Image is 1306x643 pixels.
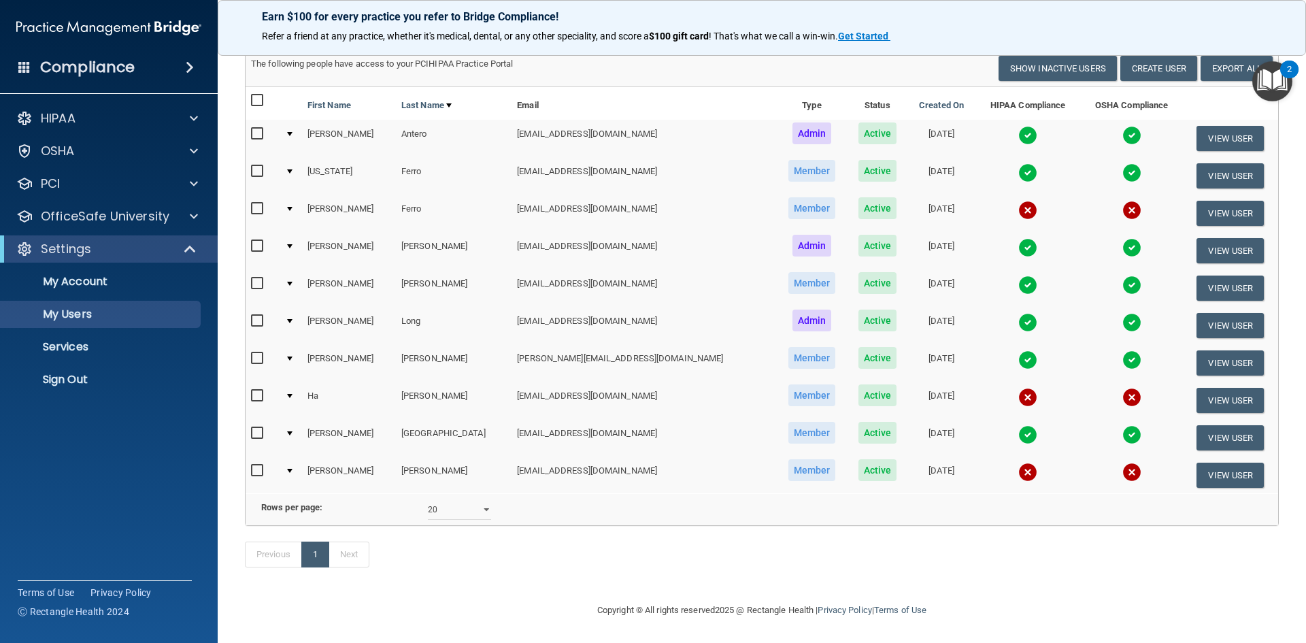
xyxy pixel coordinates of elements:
a: Settings [16,241,197,257]
img: tick.e7d51cea.svg [1122,126,1141,145]
span: Active [858,347,897,369]
span: Admin [792,310,832,331]
td: [DATE] [907,195,975,232]
td: [EMAIL_ADDRESS][DOMAIN_NAME] [512,232,776,269]
a: Next [329,542,369,567]
img: tick.e7d51cea.svg [1018,425,1037,444]
a: First Name [307,97,351,114]
td: [EMAIL_ADDRESS][DOMAIN_NAME] [512,195,776,232]
td: [DATE] [907,232,975,269]
td: [US_STATE] [302,157,396,195]
p: Services [9,340,195,354]
td: [PERSON_NAME] [302,307,396,344]
td: [PERSON_NAME] [302,419,396,457]
span: Active [858,160,897,182]
td: Ferro [396,157,512,195]
td: [PERSON_NAME] [302,457,396,493]
button: View User [1196,163,1264,188]
button: View User [1196,463,1264,488]
button: Open Resource Center, 2 new notifications [1252,61,1292,101]
img: cross.ca9f0e7f.svg [1122,388,1141,407]
td: Antero [396,120,512,157]
span: Refer a friend at any practice, whether it's medical, dental, or any other speciality, and score a [262,31,649,42]
span: Member [788,459,836,481]
a: Export All [1201,56,1273,81]
img: tick.e7d51cea.svg [1122,276,1141,295]
img: cross.ca9f0e7f.svg [1018,388,1037,407]
span: ! That's what we call a win-win. [709,31,838,42]
td: [EMAIL_ADDRESS][DOMAIN_NAME] [512,419,776,457]
td: [EMAIL_ADDRESS][DOMAIN_NAME] [512,269,776,307]
td: [DATE] [907,157,975,195]
a: 1 [301,542,329,567]
span: Member [788,197,836,219]
span: The following people have access to your PCIHIPAA Practice Portal [251,59,514,69]
span: Ⓒ Rectangle Health 2024 [18,605,129,619]
button: View User [1196,313,1264,338]
a: PCI [16,176,198,192]
th: Status [848,87,908,120]
th: OSHA Compliance [1080,87,1183,120]
span: Member [788,272,836,294]
th: HIPAA Compliance [975,87,1080,120]
img: tick.e7d51cea.svg [1122,425,1141,444]
button: View User [1196,276,1264,301]
span: Active [858,459,897,481]
span: Active [858,122,897,144]
span: Admin [792,235,832,257]
span: Active [858,422,897,444]
p: Settings [41,241,91,257]
td: [EMAIL_ADDRESS][DOMAIN_NAME] [512,157,776,195]
a: Privacy Policy [818,605,871,615]
strong: $100 gift card [649,31,709,42]
td: [DATE] [907,307,975,344]
td: [DATE] [907,382,975,419]
span: Admin [792,122,832,144]
img: cross.ca9f0e7f.svg [1122,463,1141,482]
img: PMB logo [16,14,201,42]
a: OfficeSafe University [16,208,198,225]
span: Member [788,347,836,369]
p: OSHA [41,143,75,159]
img: tick.e7d51cea.svg [1018,313,1037,332]
td: Ha [302,382,396,419]
td: [EMAIL_ADDRESS][DOMAIN_NAME] [512,120,776,157]
span: Active [858,272,897,294]
img: cross.ca9f0e7f.svg [1018,201,1037,220]
a: OSHA [16,143,198,159]
a: Created On [919,97,964,114]
span: Active [858,310,897,331]
td: [DATE] [907,344,975,382]
a: Get Started [838,31,890,42]
h4: Compliance [40,58,135,77]
button: View User [1196,126,1264,151]
img: tick.e7d51cea.svg [1122,313,1141,332]
img: tick.e7d51cea.svg [1018,126,1037,145]
span: Active [858,235,897,257]
td: [DATE] [907,120,975,157]
span: Member [788,422,836,444]
td: [EMAIL_ADDRESS][DOMAIN_NAME] [512,457,776,493]
p: OfficeSafe University [41,208,169,225]
button: Show Inactive Users [999,56,1117,81]
img: tick.e7d51cea.svg [1018,350,1037,369]
p: My Users [9,308,195,321]
div: Copyright © All rights reserved 2025 @ Rectangle Health | | [514,589,1010,632]
th: Email [512,87,776,120]
td: [PERSON_NAME] [396,382,512,419]
td: [PERSON_NAME][EMAIL_ADDRESS][DOMAIN_NAME] [512,344,776,382]
td: Ferro [396,195,512,232]
a: Terms of Use [874,605,926,615]
span: Active [858,197,897,219]
img: tick.e7d51cea.svg [1018,163,1037,182]
td: [PERSON_NAME] [396,457,512,493]
td: [PERSON_NAME] [302,269,396,307]
td: [EMAIL_ADDRESS][DOMAIN_NAME] [512,307,776,344]
a: Terms of Use [18,586,74,599]
td: [DATE] [907,457,975,493]
p: Earn $100 for every practice you refer to Bridge Compliance! [262,10,1262,23]
img: cross.ca9f0e7f.svg [1018,463,1037,482]
span: Member [788,160,836,182]
p: Sign Out [9,373,195,386]
div: 2 [1287,69,1292,87]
